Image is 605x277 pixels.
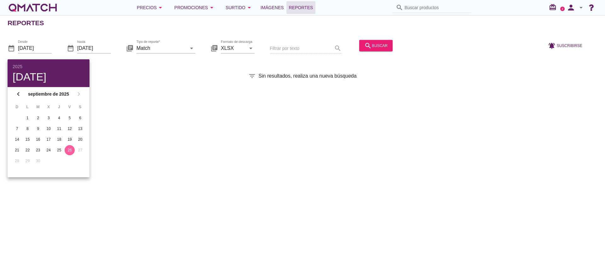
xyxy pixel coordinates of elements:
[65,134,75,144] button: 19
[548,42,557,49] i: notifications_active
[54,134,64,144] button: 18
[33,126,43,132] div: 9
[248,72,256,80] i: filter_list
[22,113,32,123] button: 1
[22,145,32,155] button: 22
[8,44,15,52] i: date_range
[258,1,286,14] a: Imágenes
[75,134,85,144] button: 20
[75,126,85,132] div: 13
[8,1,58,14] a: white-qmatch-logo
[174,4,216,11] div: Promociones
[75,137,85,142] div: 20
[77,43,111,53] input: hasta
[13,64,84,69] div: 2025
[75,124,85,134] button: 13
[65,147,75,153] div: 26
[157,4,164,11] i: arrow_drop_down
[137,4,164,11] div: Precios
[65,115,75,121] div: 5
[8,18,44,28] h2: Reportes
[13,71,84,82] div: [DATE]
[33,134,43,144] button: 16
[12,134,22,144] button: 14
[188,44,195,52] i: arrow_drop_down
[562,7,563,10] text: 2
[14,90,22,98] i: chevron_left
[261,4,284,11] span: Imágenes
[33,124,43,134] button: 9
[132,1,169,14] button: Precios
[364,42,388,49] div: buscar
[54,145,64,155] button: 25
[54,126,64,132] div: 11
[43,102,53,112] th: X
[43,113,54,123] button: 3
[33,137,43,142] div: 16
[289,4,313,11] span: Reportes
[43,137,54,142] div: 17
[557,43,582,48] span: Suscribirse
[54,147,64,153] div: 25
[12,145,22,155] button: 21
[396,4,403,11] i: search
[22,134,32,144] button: 15
[12,102,22,112] th: D
[221,43,246,53] input: Formato de descarga
[22,102,32,112] th: L
[65,113,75,123] button: 5
[22,126,32,132] div: 8
[12,124,22,134] button: 7
[43,147,54,153] div: 24
[359,40,393,51] button: buscar
[33,102,43,112] th: M
[405,3,468,13] input: Buscar productos
[43,145,54,155] button: 24
[226,4,253,11] div: Surtido
[22,137,32,142] div: 15
[22,115,32,121] div: 1
[54,124,64,134] button: 11
[54,113,64,123] button: 4
[22,147,32,153] div: 22
[75,115,85,121] div: 6
[208,4,216,11] i: arrow_drop_down
[22,124,32,134] button: 8
[258,72,356,80] span: Sin resultados, realiza una nueva búsqueda
[65,137,75,142] div: 19
[364,42,372,49] i: search
[577,4,585,11] i: arrow_drop_down
[565,3,577,12] i: person
[65,145,75,155] button: 26
[245,4,253,11] i: arrow_drop_down
[43,134,54,144] button: 17
[75,102,85,112] th: S
[286,1,316,14] a: Reportes
[12,137,22,142] div: 14
[210,44,218,52] i: library_books
[549,3,559,11] i: redeem
[18,43,52,53] input: Desde
[247,44,255,52] i: arrow_drop_down
[543,40,587,51] button: Suscribirse
[54,115,64,121] div: 4
[12,147,22,153] div: 21
[33,145,43,155] button: 23
[43,115,54,121] div: 3
[65,102,74,112] th: V
[54,137,64,142] div: 18
[33,147,43,153] div: 23
[75,113,85,123] button: 6
[169,1,221,14] button: Promociones
[43,126,54,132] div: 10
[221,1,258,14] button: Surtido
[65,126,75,132] div: 12
[33,113,43,123] button: 2
[136,43,187,53] input: Tipo de reporte*
[54,102,64,112] th: J
[65,124,75,134] button: 12
[67,44,74,52] i: date_range
[12,126,22,132] div: 7
[43,124,54,134] button: 10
